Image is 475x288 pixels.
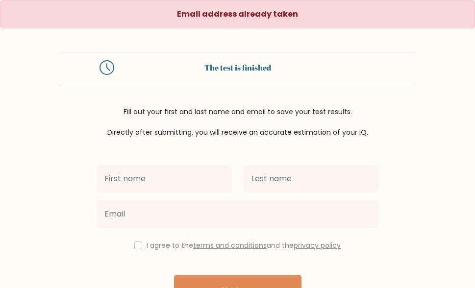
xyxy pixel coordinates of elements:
[294,240,341,250] a: privacy policy
[61,107,414,138] div: Fill out your first and last name and email to save your test results. Directly after submitting,...
[97,165,232,192] input: First name
[97,200,379,228] input: Email
[244,165,379,192] input: Last name
[193,240,267,250] a: terms and conditions
[147,240,341,250] label: I agree to the and the
[126,62,350,73] div: The test is finished
[177,8,298,20] strong: Email address already taken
